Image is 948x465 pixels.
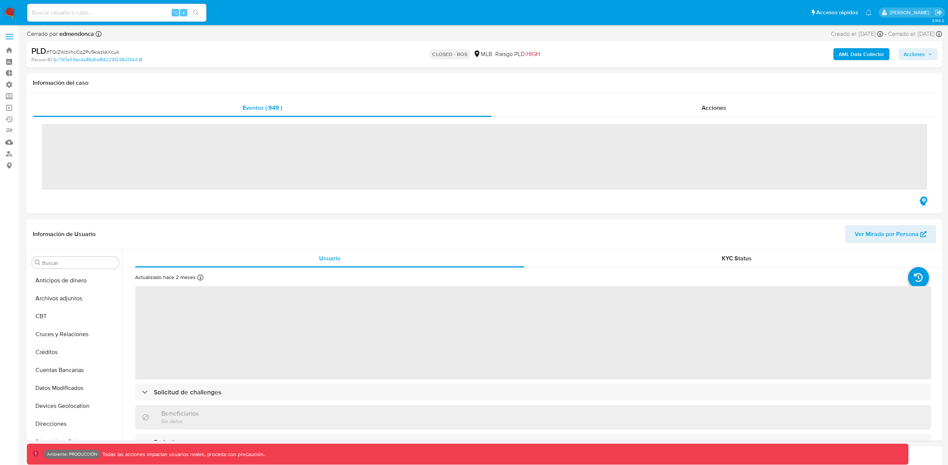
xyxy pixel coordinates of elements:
a: Notificaciones [866,9,872,16]
b: AML Data Collector [839,48,884,60]
span: Acciones [702,103,726,112]
span: Acciones [904,48,925,60]
span: Accesos rápidos [816,9,858,16]
button: search-icon [188,7,203,18]
p: Actualizado hace 2 meses [135,274,196,281]
button: Ver Mirada por Persona [845,225,936,243]
div: Creado el: [DATE] [831,30,883,38]
button: AML Data Collector [833,48,889,60]
span: Eventos ( 949 ) [243,103,282,112]
span: Cerrado por [27,30,94,38]
button: Archivos adjuntos [29,289,122,307]
p: Todas las acciones impactan usuarios reales, proceda con precaución. [100,451,265,458]
div: MLB [473,50,492,58]
div: Cerrado el: [DATE] [888,30,942,38]
a: 6c790e59ec4a88d6e8f4229f248d3364 [53,56,142,63]
span: ‌ [42,124,927,190]
button: Buscar [35,260,41,266]
button: Direcciones [29,415,122,433]
div: Solicitud de challenges [135,384,931,401]
div: Parientes [135,434,931,451]
button: Cruces y Relaciones [29,325,122,343]
span: KYC Status [722,254,752,263]
span: ⌥ [172,9,178,16]
b: Person ID [31,56,52,63]
h1: Información del caso [33,79,936,87]
button: Cuentas Bancarias [29,361,122,379]
span: Riesgo PLD: [495,50,540,58]
button: Dispositivos Point [29,433,122,451]
input: Buscar [42,260,116,266]
span: # TQlZWzVhcCq2Pv9kwzIAXcuk [46,48,119,56]
span: HIGH [526,50,540,58]
button: Anticipos de dinero [29,272,122,289]
span: Usuario [319,254,340,263]
span: s [183,9,185,16]
p: juan.jsosa@mercadolibre.com.co [890,9,932,16]
p: Ambiente: PRODUCCIÓN [47,453,97,456]
h1: Información de Usuario [33,230,96,238]
button: Datos Modificados [29,379,122,397]
input: Buscar usuario o caso... [27,8,206,18]
b: PLD [31,45,46,57]
div: BeneficiariosSin datos [135,405,931,429]
button: Devices Geolocation [29,397,122,415]
p: Sin datos [161,418,199,425]
h3: Beneficiarios [161,409,199,418]
h3: Solicitud de challenges [154,388,221,396]
button: Créditos [29,343,122,361]
button: CBT [29,307,122,325]
h3: Parientes [154,438,181,446]
span: Ver Mirada por Persona [855,225,919,243]
button: Acciones [898,48,938,60]
span: ‌ [135,286,931,379]
a: Salir [935,9,942,16]
span: - [885,30,886,38]
p: CLOSED - ROS [429,49,470,59]
b: edmendonca [58,30,94,38]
